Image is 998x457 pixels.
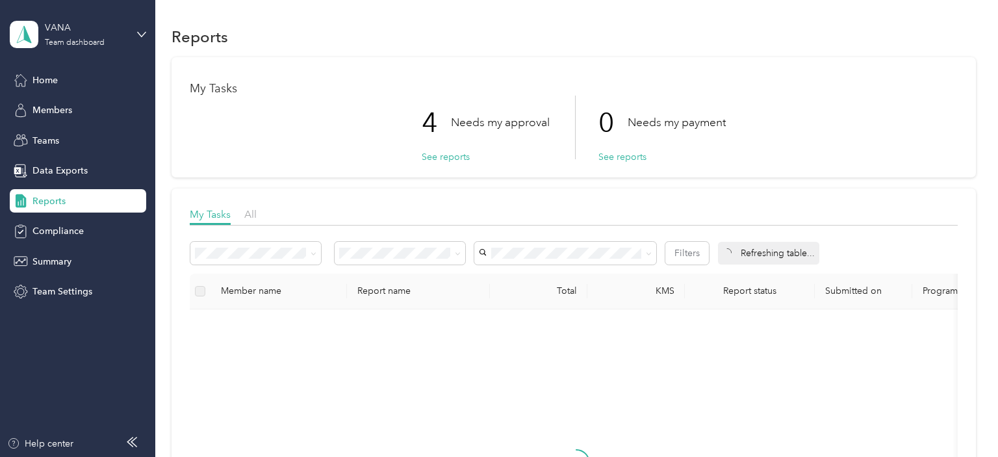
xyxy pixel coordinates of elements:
[422,96,451,150] p: 4
[211,274,347,309] th: Member name
[32,73,58,87] span: Home
[32,255,71,268] span: Summary
[422,150,470,164] button: See reports
[32,164,88,177] span: Data Exports
[32,134,59,148] span: Teams
[665,242,709,265] button: Filters
[32,224,84,238] span: Compliance
[628,114,726,131] p: Needs my payment
[598,96,628,150] p: 0
[718,242,819,265] div: Refreshing table...
[347,274,490,309] th: Report name
[925,384,998,457] iframe: Everlance-gr Chat Button Frame
[190,82,958,96] h1: My Tasks
[45,39,105,47] div: Team dashboard
[815,274,912,309] th: Submitted on
[172,30,228,44] h1: Reports
[32,285,92,298] span: Team Settings
[598,150,646,164] button: See reports
[221,285,337,296] div: Member name
[7,437,73,450] button: Help center
[32,194,66,208] span: Reports
[45,21,126,34] div: VANA
[500,285,577,296] div: Total
[598,285,674,296] div: KMS
[244,208,257,220] span: All
[190,208,231,220] span: My Tasks
[32,103,72,117] span: Members
[695,285,804,296] span: Report status
[451,114,550,131] p: Needs my approval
